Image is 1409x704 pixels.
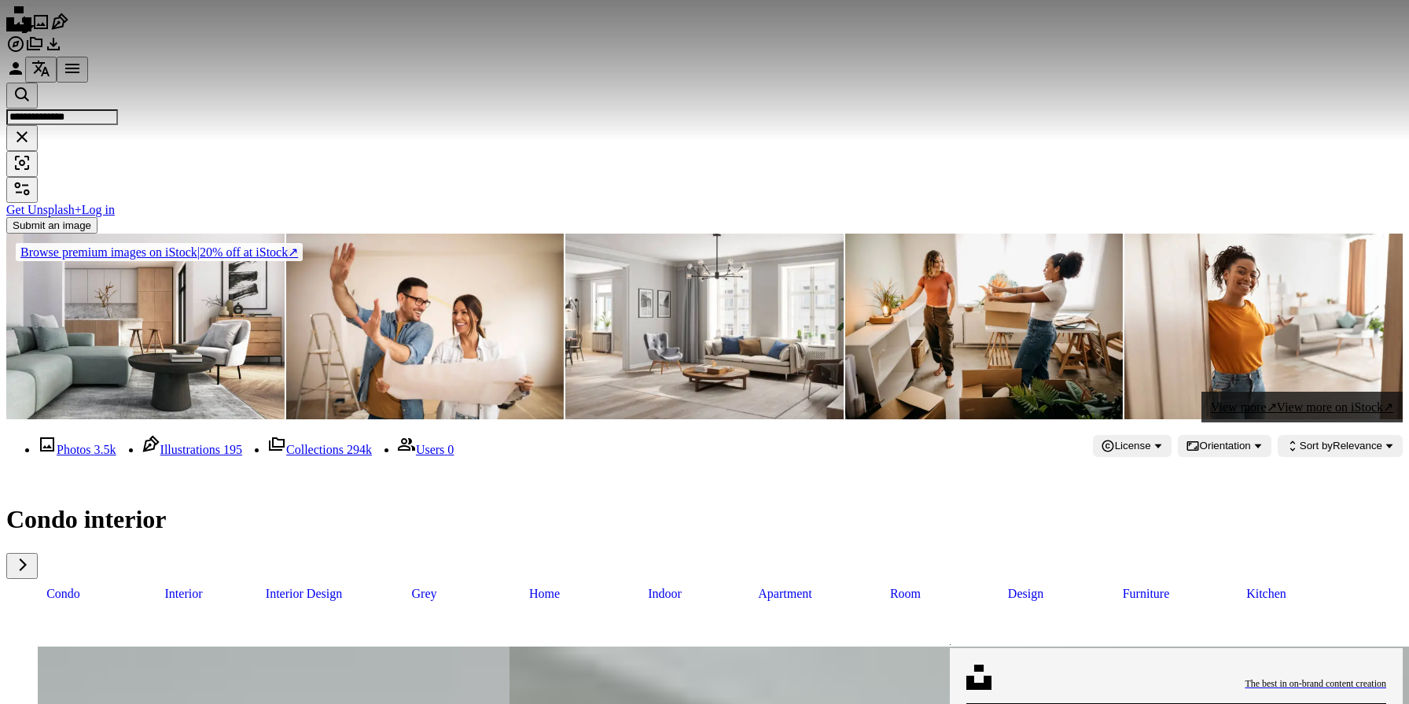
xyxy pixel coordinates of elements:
[127,579,241,609] a: interior
[6,42,25,56] a: Explore
[608,579,722,609] a: indoor
[6,125,38,151] button: Clear
[94,443,116,456] span: 3.5k
[38,443,116,456] a: Photos 3.5k
[6,83,38,109] button: Search Unsplash
[6,579,120,609] a: condo
[142,443,242,456] a: Illustrations 195
[6,177,38,203] button: Filters
[6,505,1403,534] h1: Condo interior
[6,553,38,579] button: scroll list to the right
[1089,579,1203,609] a: furniture
[1124,234,1403,419] img: Cheerful African Woman Opening Door Welcoming You Standing At Home
[20,245,200,259] span: Browse premium images on iStock |
[44,42,63,56] a: Download History
[247,579,361,609] a: interior design
[1201,392,1403,422] a: View more↗View more on iStock↗
[728,579,842,609] a: apartment
[1115,440,1151,452] span: License
[6,203,82,216] a: Get Unsplash+
[447,443,454,456] span: 0
[1178,435,1271,457] button: Orientation
[57,57,88,83] button: Menu
[6,234,312,271] a: Browse premium images on iStock|20% off at iStock↗
[845,234,1124,419] img: We start living together
[487,579,601,609] a: home
[1300,440,1382,452] span: Relevance
[16,243,303,261] div: 20% off at iStock ↗
[950,644,951,645] img: file-1715651741414-859baba4300dimage
[1300,440,1333,452] span: Sort by
[347,443,372,456] span: 294k
[82,203,115,216] a: Log in
[1200,440,1251,452] span: Orientation
[223,443,242,456] span: 195
[31,20,50,34] a: Photos
[1209,579,1323,609] a: kitchen
[50,20,69,34] a: Illustrations
[966,665,991,690] img: file-1631678316303-ed18b8b5cb9cimage
[367,579,481,609] a: grey
[6,234,285,419] img: Modern living room interior - 3d render
[397,443,454,456] a: Users 0
[1093,435,1172,457] button: License
[6,83,1403,177] form: Find visuals sitewide
[565,234,844,419] img: Scandinavian Style Cozy Living Room Interior
[1277,400,1393,414] span: View more on iStock ↗
[286,234,565,419] img: Couple talking about home decoration
[25,57,57,83] button: Language
[1278,435,1403,457] button: Sort byRelevance
[25,42,44,56] a: Collections
[267,443,372,456] a: Collections 294k
[1245,677,1386,691] span: The best in on-brand content creation
[1211,400,1277,414] span: View more ↗
[6,151,38,177] button: Visual search
[848,579,962,609] a: room
[6,67,25,80] a: Log in / Sign up
[969,579,1083,609] a: design
[6,20,31,34] a: Home — Unsplash
[6,217,97,234] button: Submit an image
